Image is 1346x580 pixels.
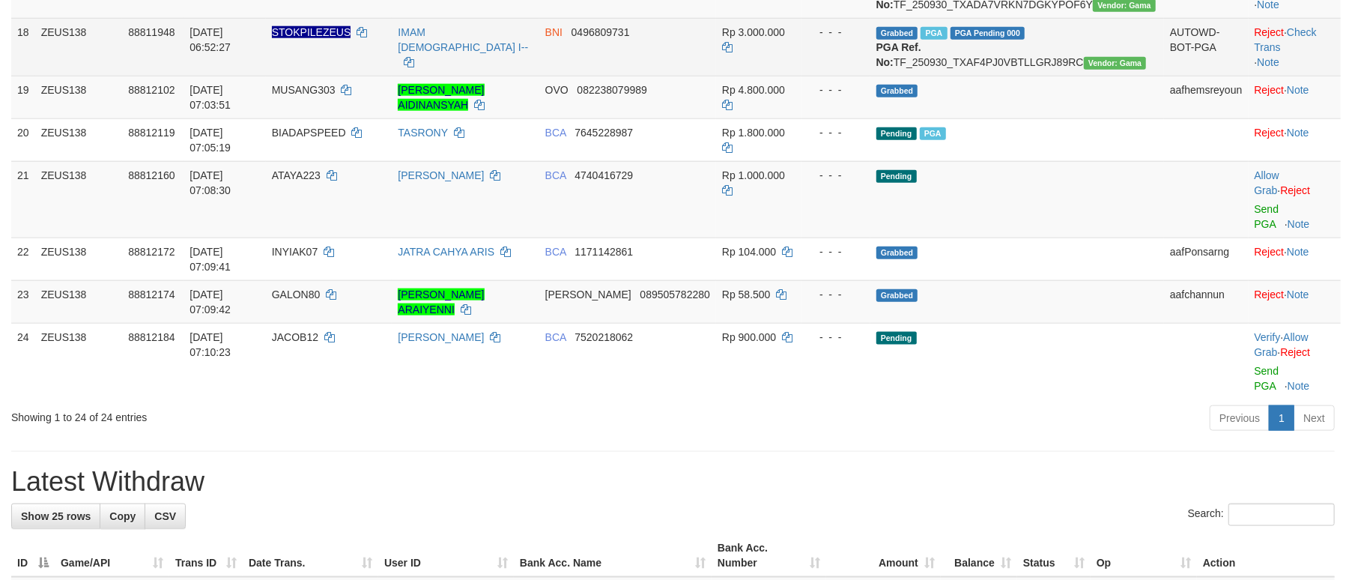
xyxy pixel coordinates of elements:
[1281,184,1311,196] a: Reject
[55,534,169,577] th: Game/API: activate to sort column ascending
[876,332,917,345] span: Pending
[572,26,630,38] span: Copy 0496809731 to clipboard
[575,246,633,258] span: Copy 1171142861 to clipboard
[21,510,91,522] span: Show 25 rows
[398,246,494,258] a: JATRA CAHYA ARIS
[398,169,484,181] a: [PERSON_NAME]
[807,82,864,97] div: - - -
[545,26,563,38] span: BNI
[807,25,864,40] div: - - -
[35,280,123,323] td: ZEUS138
[807,125,864,140] div: - - -
[128,127,175,139] span: 88812119
[876,247,918,259] span: Grabbed
[545,169,566,181] span: BCA
[1228,504,1335,526] input: Search:
[398,84,484,111] a: [PERSON_NAME] AIDINANSYAH
[11,161,35,238] td: 21
[35,323,123,399] td: ZEUS138
[826,534,941,577] th: Amount: activate to sort column ascending
[272,84,336,96] span: MUSANG303
[1255,26,1285,38] a: Reject
[128,169,175,181] span: 88812160
[1249,118,1341,161] td: ·
[128,331,175,343] span: 88812184
[1249,280,1341,323] td: ·
[190,331,231,358] span: [DATE] 07:10:23
[11,467,1335,497] h1: Latest Withdraw
[169,534,243,577] th: Trans ID: activate to sort column ascending
[128,246,175,258] span: 88812172
[272,26,351,38] span: Nama rekening ada tanda titik/strip, harap diedit
[807,244,864,259] div: - - -
[545,127,566,139] span: BCA
[1255,169,1279,196] a: Allow Grab
[154,510,176,522] span: CSV
[35,238,123,280] td: ZEUS138
[722,26,785,38] span: Rp 3.000.000
[1287,289,1309,300] a: Note
[575,331,633,343] span: Copy 7520218062 to clipboard
[398,127,447,139] a: TASRONY
[35,161,123,238] td: ZEUS138
[807,330,864,345] div: - - -
[128,289,175,300] span: 88812174
[876,41,921,68] b: PGA Ref. No:
[11,404,550,425] div: Showing 1 to 24 of 24 entries
[11,118,35,161] td: 20
[11,504,100,529] a: Show 25 rows
[1255,331,1309,358] span: ·
[722,289,771,300] span: Rp 58.500
[1255,84,1285,96] a: Reject
[11,238,35,280] td: 22
[109,510,136,522] span: Copy
[920,127,946,140] span: Marked by aaftanly
[1017,534,1091,577] th: Status: activate to sort column ascending
[190,84,231,111] span: [DATE] 07:03:51
[35,76,123,118] td: ZEUS138
[1210,405,1270,431] a: Previous
[35,118,123,161] td: ZEUS138
[722,246,776,258] span: Rp 104.000
[1257,56,1279,68] a: Note
[870,18,1164,76] td: TF_250930_TXAF4PJ0VBTLLGRJ89RC
[398,289,484,315] a: [PERSON_NAME] ARAIYENNI
[128,26,175,38] span: 88811948
[1288,380,1310,392] a: Note
[876,127,917,140] span: Pending
[398,331,484,343] a: [PERSON_NAME]
[921,27,947,40] span: Marked by aafsreyleap
[35,18,123,76] td: ZEUS138
[11,76,35,118] td: 19
[145,504,186,529] a: CSV
[378,534,514,577] th: User ID: activate to sort column ascending
[272,169,321,181] span: ATAYA223
[272,127,346,139] span: BIADAPSPEED
[1288,218,1310,230] a: Note
[1164,76,1249,118] td: aafhemsreyoun
[545,84,569,96] span: OVO
[190,127,231,154] span: [DATE] 07:05:19
[876,85,918,97] span: Grabbed
[514,534,712,577] th: Bank Acc. Name: activate to sort column ascending
[1255,26,1317,53] a: Check Trans
[1255,331,1309,358] a: Allow Grab
[1249,238,1341,280] td: ·
[1281,346,1311,358] a: Reject
[722,169,785,181] span: Rp 1.000.000
[1164,280,1249,323] td: aafchannun
[1084,57,1147,70] span: Vendor URL: https://trx31.1velocity.biz
[1249,76,1341,118] td: ·
[243,534,378,577] th: Date Trans.: activate to sort column ascending
[398,26,528,53] a: IMAM [DEMOGRAPHIC_DATA] I--
[1287,246,1309,258] a: Note
[1294,405,1335,431] a: Next
[1255,203,1279,230] a: Send PGA
[1249,323,1341,399] td: · ·
[190,246,231,273] span: [DATE] 07:09:41
[128,84,175,96] span: 88812102
[1255,289,1285,300] a: Reject
[577,84,647,96] span: Copy 082238079989 to clipboard
[722,127,785,139] span: Rp 1.800.000
[575,127,633,139] span: Copy 7645228987 to clipboard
